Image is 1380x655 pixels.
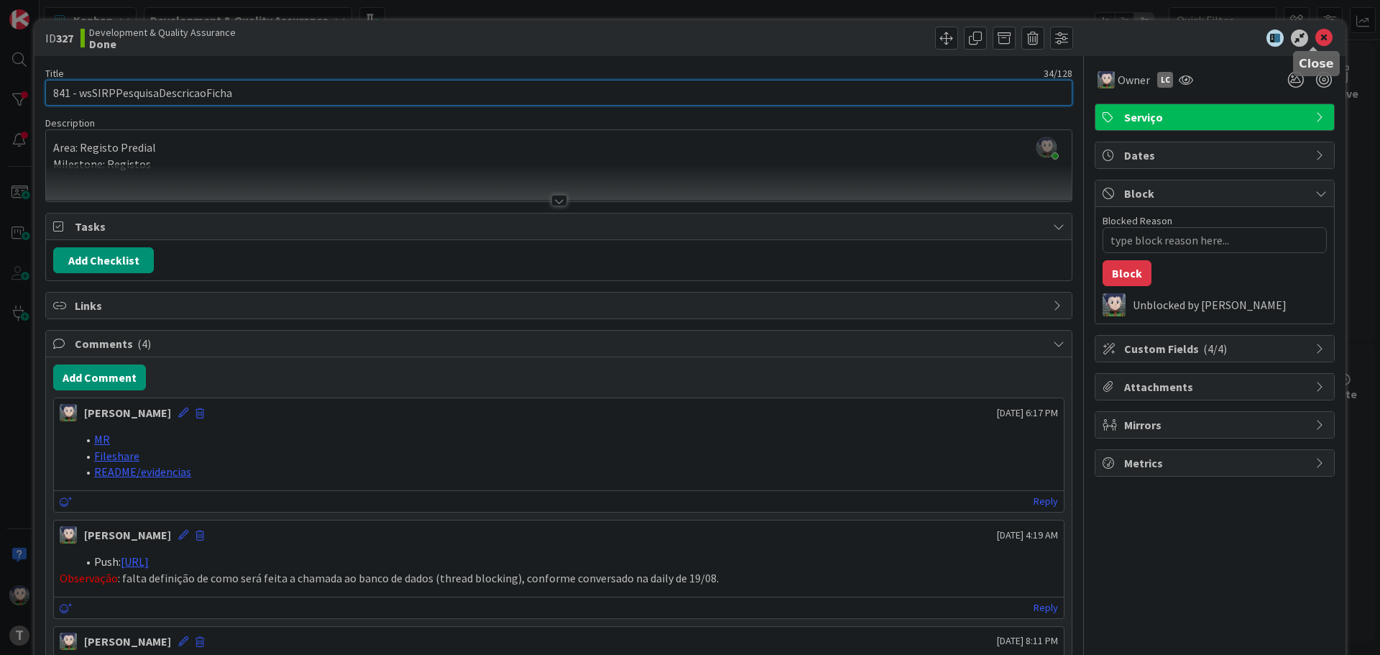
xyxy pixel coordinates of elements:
input: type card name here... [45,80,1072,106]
span: ( 4/4 ) [1203,342,1227,356]
button: Block [1103,260,1151,286]
span: Mirrors [1124,416,1308,434]
span: [DATE] 6:17 PM [997,406,1058,421]
span: Attachments [1124,378,1308,395]
span: ID [45,29,73,47]
a: Fileshare [94,449,139,463]
div: [PERSON_NAME] [84,526,171,544]
span: Observação [60,571,118,585]
img: LS [1103,293,1126,316]
span: Custom Fields [1124,340,1308,357]
div: 34 / 128 [68,67,1072,80]
span: Serviço [1124,109,1308,126]
li: Push: [77,554,1058,570]
span: [DATE] 4:19 AM [997,528,1058,543]
span: Description [45,116,95,129]
span: Owner [1118,71,1150,88]
a: README/evidencias [94,464,191,479]
span: Tasks [75,218,1046,235]
img: LS [60,633,77,650]
p: : falta definição de como será feita a chamada ao banco de dados (thread blocking), conforme conv... [60,570,1058,587]
a: MR [94,432,110,446]
img: LS [60,404,77,421]
span: Block [1124,185,1308,202]
div: Unblocked by [PERSON_NAME] [1133,298,1327,311]
label: Title [45,67,64,80]
h5: Close [1299,57,1334,70]
b: 327 [56,31,73,45]
button: Add Checklist [53,247,154,273]
div: [PERSON_NAME] [84,404,171,421]
span: Dates [1124,147,1308,164]
span: Development & Quality Assurance [89,27,236,38]
div: [PERSON_NAME] [84,633,171,650]
label: Blocked Reason [1103,214,1172,227]
p: Area: Registo Predial [53,139,1064,156]
div: LC [1157,72,1173,88]
span: [DATE] 8:11 PM [997,633,1058,649]
button: Add Comment [53,365,146,390]
img: LS [1098,71,1115,88]
img: 6lt3uT3iixLqDNk5qtoYI6LggGIpyp3L.jpeg [1036,137,1057,157]
span: ( 4 ) [137,336,151,351]
img: LS [60,526,77,544]
b: Done [89,38,236,50]
span: Metrics [1124,454,1308,472]
span: Links [75,297,1046,314]
a: Reply [1034,599,1058,617]
a: [URL] [121,554,149,569]
a: Reply [1034,493,1058,510]
span: Comments [75,335,1046,352]
p: Milestone: Registos [53,156,1064,173]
